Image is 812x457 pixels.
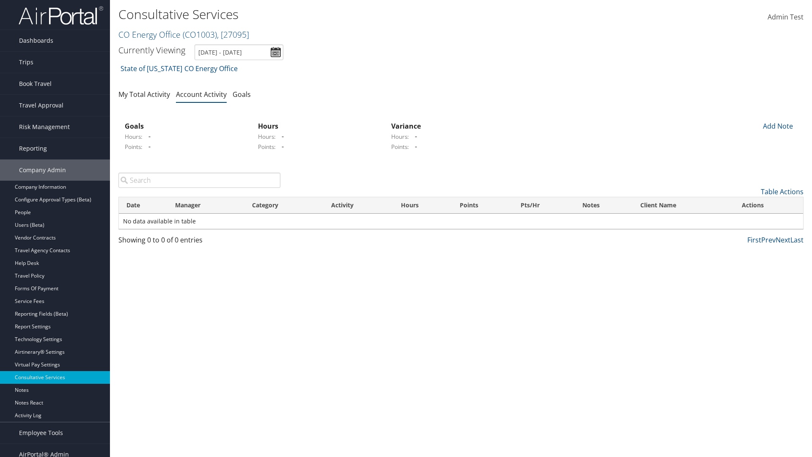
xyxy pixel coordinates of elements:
[768,4,804,30] a: Admin Test
[125,143,143,151] label: Points:
[513,197,575,214] th: Pts/Hr
[217,29,249,40] span: , [ 27095 ]
[118,44,185,56] h3: Currently Viewing
[19,422,63,443] span: Employee Tools
[118,90,170,99] a: My Total Activity
[184,60,238,77] a: CO Energy Office
[391,143,409,151] label: Points:
[761,235,776,245] a: Prev
[761,187,804,196] a: Table Actions
[790,235,804,245] a: Last
[19,160,66,181] span: Company Admin
[183,29,217,40] span: ( CO1003 )
[411,132,417,141] span: -
[277,142,284,151] span: -
[258,132,276,141] label: Hours:
[19,116,70,138] span: Risk Management
[125,132,143,141] label: Hours:
[757,121,797,131] div: Add Note
[19,6,103,25] img: airportal-logo.png
[633,197,735,214] th: Client Name
[144,132,151,141] span: -
[776,235,790,245] a: Next
[277,132,284,141] span: -
[121,60,182,77] a: State of [US_STATE]
[19,30,53,51] span: Dashboards
[393,197,453,214] th: Hours
[118,29,249,40] a: CO Energy Office
[118,235,280,249] div: Showing 0 to 0 of 0 entries
[411,142,417,151] span: -
[747,235,761,245] a: First
[244,197,324,214] th: Category: activate to sort column ascending
[258,143,276,151] label: Points:
[195,44,283,60] input: [DATE] - [DATE]
[233,90,251,99] a: Goals
[19,52,33,73] span: Trips
[575,197,633,214] th: Notes
[768,12,804,22] span: Admin Test
[125,121,144,131] strong: Goals
[324,197,393,214] th: Activity: activate to sort column ascending
[19,138,47,159] span: Reporting
[258,121,278,131] strong: Hours
[118,173,280,188] input: Search
[452,197,513,214] th: Points
[391,132,409,141] label: Hours:
[119,214,803,229] td: No data available in table
[19,95,63,116] span: Travel Approval
[734,197,803,214] th: Actions
[119,197,167,214] th: Date: activate to sort column ascending
[144,142,151,151] span: -
[167,197,244,214] th: Manager: activate to sort column ascending
[118,6,575,23] h1: Consultative Services
[19,73,52,94] span: Book Travel
[176,90,227,99] a: Account Activity
[391,121,421,131] strong: Variance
